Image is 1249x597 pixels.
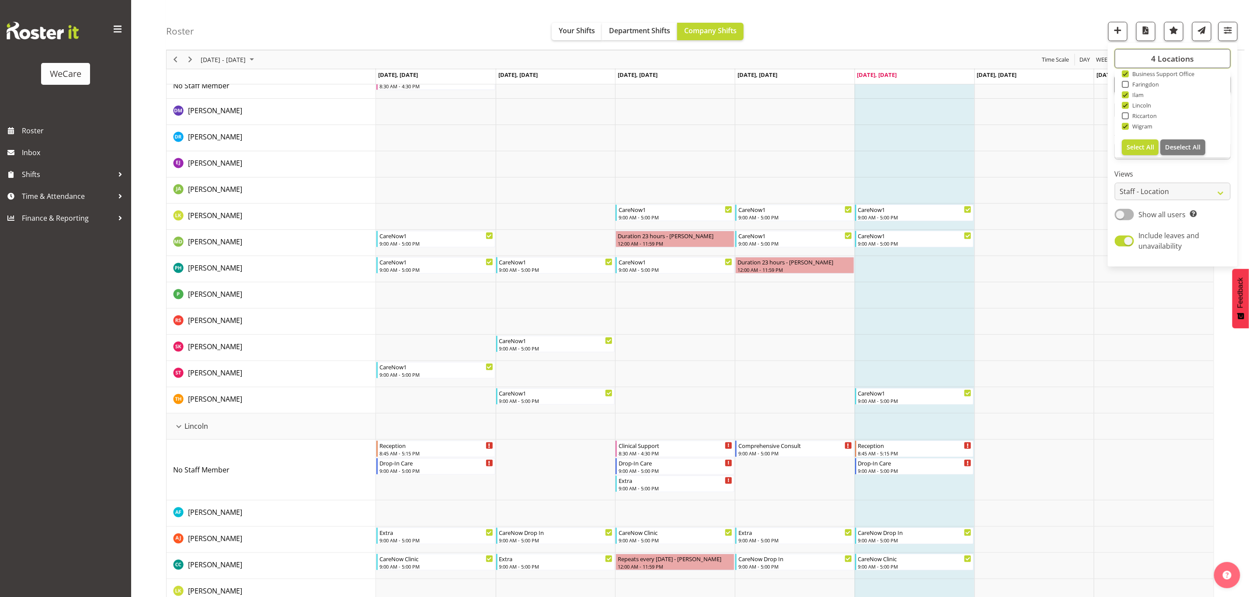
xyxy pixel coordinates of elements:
[498,71,538,79] span: [DATE], [DATE]
[1237,278,1245,308] span: Feedback
[738,554,852,563] div: CareNow Drop In
[376,554,495,570] div: Charlotte Courtney"s event - CareNow Clinic Begin From Monday, August 25, 2025 at 9:00:00 AM GMT+...
[167,387,376,413] td: Tillie Hollyer resource
[616,528,734,544] div: Amy Johannsen"s event - CareNow Clinic Begin From Wednesday, August 27, 2025 at 9:00:00 AM GMT+12...
[616,476,734,492] div: No Staff Member"s event - Extra Begin From Wednesday, August 27, 2025 at 9:00:00 AM GMT+12:00 End...
[188,368,242,378] span: [PERSON_NAME]
[738,240,852,247] div: 9:00 AM - 5:00 PM
[858,205,972,214] div: CareNow1
[1139,231,1200,251] span: Include leaves and unavailability
[619,537,732,544] div: 9:00 AM - 5:00 PM
[167,413,376,440] td: Lincoln resource
[379,467,493,474] div: 9:00 AM - 5:00 PM
[1122,139,1159,155] button: Select All
[855,441,974,457] div: No Staff Member"s event - Reception Begin From Friday, August 29, 2025 at 8:45:00 AM GMT+12:00 En...
[858,397,972,404] div: 9:00 AM - 5:00 PM
[188,316,242,325] span: [PERSON_NAME]
[167,125,376,151] td: Deepti Raturi resource
[379,528,493,537] div: Extra
[857,71,897,79] span: [DATE], [DATE]
[735,528,854,544] div: Amy Johannsen"s event - Extra Begin From Thursday, August 28, 2025 at 9:00:00 AM GMT+12:00 Ends A...
[619,450,732,457] div: 8:30 AM - 4:30 PM
[738,528,852,537] div: Extra
[559,26,595,35] span: Your Shifts
[496,257,615,274] div: Philippa Henry"s event - CareNow1 Begin From Tuesday, August 26, 2025 at 9:00:00 AM GMT+12:00 End...
[379,257,493,266] div: CareNow1
[855,388,974,405] div: Tillie Hollyer"s event - CareNow1 Begin From Friday, August 29, 2025 at 9:00:00 AM GMT+12:00 Ends...
[379,240,493,247] div: 9:00 AM - 5:00 PM
[22,146,127,159] span: Inbox
[167,553,376,579] td: Charlotte Courtney resource
[1115,169,1231,179] label: Views
[496,528,615,544] div: Amy Johannsen"s event - CareNow Drop In Begin From Tuesday, August 26, 2025 at 9:00:00 AM GMT+12:...
[168,50,183,69] div: Previous
[188,184,242,194] span: [PERSON_NAME]
[1129,91,1144,98] span: Ilam
[188,586,242,596] a: [PERSON_NAME]
[499,345,613,352] div: 9:00 AM - 5:00 PM
[977,71,1017,79] span: [DATE], [DATE]
[738,231,852,240] div: CareNow1
[552,23,602,40] button: Your Shifts
[855,231,974,247] div: Marie-Claire Dickson-Bakker"s event - CareNow1 Begin From Friday, August 29, 2025 at 9:00:00 AM G...
[50,67,81,80] div: WeCare
[619,266,732,273] div: 9:00 AM - 5:00 PM
[499,336,613,345] div: CareNow1
[1232,269,1249,328] button: Feedback - Show survey
[1129,102,1152,109] span: Lincoln
[738,537,852,544] div: 9:00 AM - 5:00 PM
[1129,123,1153,130] span: Wigram
[855,528,974,544] div: Amy Johannsen"s event - CareNow Drop In Begin From Friday, August 29, 2025 at 9:00:00 AM GMT+12:0...
[616,205,734,221] div: Liandy Kritzinger"s event - CareNow1 Begin From Wednesday, August 27, 2025 at 9:00:00 AM GMT+12:0...
[1223,571,1232,580] img: help-xxl-2.png
[735,231,854,247] div: Marie-Claire Dickson-Bakker"s event - CareNow1 Begin From Thursday, August 28, 2025 at 9:00:00 AM...
[738,441,852,450] div: Comprehensive Consult
[166,26,194,36] h4: Roster
[188,158,242,168] a: [PERSON_NAME]
[735,441,854,457] div: No Staff Member"s event - Comprehensive Consult Begin From Thursday, August 28, 2025 at 9:00:00 A...
[170,54,181,65] button: Previous
[1139,210,1186,219] span: Show all users
[616,441,734,457] div: No Staff Member"s event - Clinical Support Begin From Wednesday, August 27, 2025 at 8:30:00 AM GM...
[376,528,495,544] div: Amy Johannsen"s event - Extra Begin From Monday, August 25, 2025 at 9:00:00 AM GMT+12:00 Ends At ...
[499,554,613,563] div: Extra
[1096,71,1136,79] span: [DATE], [DATE]
[379,362,493,371] div: CareNow1
[855,554,974,570] div: Charlotte Courtney"s event - CareNow Clinic Begin From Friday, August 29, 2025 at 9:00:00 AM GMT+...
[22,212,114,225] span: Finance & Reporting
[188,106,242,115] span: [PERSON_NAME]
[858,441,972,450] div: Reception
[167,282,376,309] td: Pooja Prabhu resource
[188,237,242,246] span: [PERSON_NAME]
[167,335,376,361] td: Saahit Kour resource
[22,168,114,181] span: Shifts
[499,397,613,404] div: 9:00 AM - 5:00 PM
[379,83,493,90] div: 8:30 AM - 4:30 PM
[1095,54,1112,65] span: Week
[855,205,974,221] div: Liandy Kritzinger"s event - CareNow1 Begin From Friday, August 29, 2025 at 9:00:00 AM GMT+12:00 E...
[858,467,972,474] div: 9:00 AM - 5:00 PM
[188,534,242,543] span: [PERSON_NAME]
[167,73,376,99] td: No Staff Member resource
[735,554,854,570] div: Charlotte Courtney"s event - CareNow Drop In Begin From Thursday, August 28, 2025 at 9:00:00 AM G...
[7,22,79,39] img: Rosterit website logo
[619,257,732,266] div: CareNow1
[858,563,972,570] div: 9:00 AM - 5:00 PM
[738,266,852,273] div: 12:00 AM - 11:59 PM
[167,256,376,282] td: Philippa Henry resource
[379,371,493,378] div: 9:00 AM - 5:00 PM
[1151,53,1194,64] span: 4 Locations
[188,507,242,517] a: [PERSON_NAME]
[379,458,493,467] div: Drop-In Care
[858,528,972,537] div: CareNow Drop In
[379,450,493,457] div: 8:45 AM - 5:15 PM
[618,231,732,240] div: Duration 23 hours - [PERSON_NAME]
[735,205,854,221] div: Liandy Kritzinger"s event - CareNow1 Begin From Thursday, August 28, 2025 at 9:00:00 AM GMT+12:00...
[738,71,777,79] span: [DATE], [DATE]
[499,537,613,544] div: 9:00 AM - 5:00 PM
[619,467,732,474] div: 9:00 AM - 5:00 PM
[379,266,493,273] div: 9:00 AM - 5:00 PM
[376,458,495,475] div: No Staff Member"s event - Drop-In Care Begin From Monday, August 25, 2025 at 9:00:00 AM GMT+12:00...
[619,476,732,485] div: Extra
[1108,22,1127,41] button: Add a new shift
